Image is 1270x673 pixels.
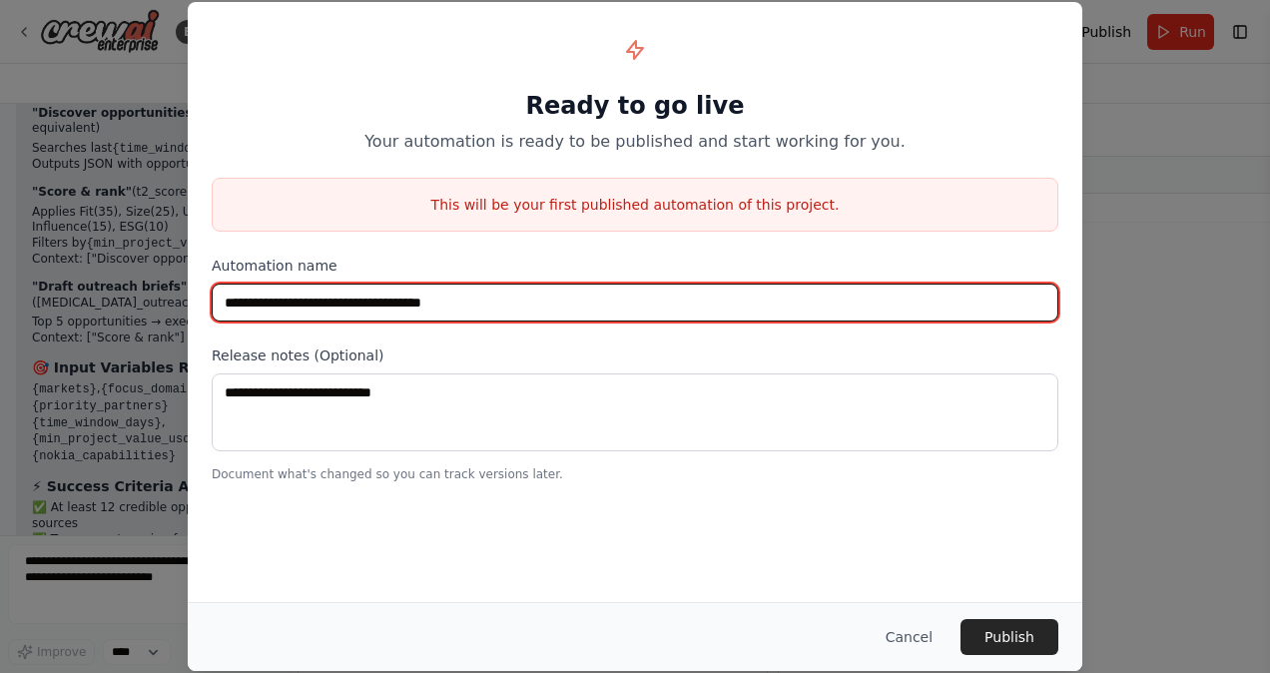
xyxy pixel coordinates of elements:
label: Automation name [212,256,1058,276]
p: Your automation is ready to be published and start working for you. [212,130,1058,154]
button: Cancel [870,619,949,655]
h1: Ready to go live [212,90,1058,122]
label: Release notes (Optional) [212,345,1058,365]
p: This will be your first published automation of this project. [213,195,1057,215]
p: Document what's changed so you can track versions later. [212,466,1058,482]
button: Publish [960,619,1058,655]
